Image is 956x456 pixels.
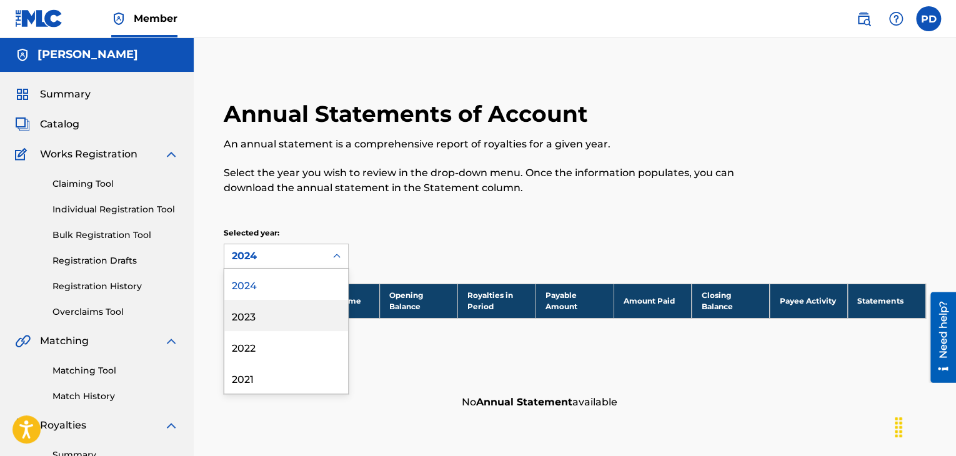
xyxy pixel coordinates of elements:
img: MLC Logo [15,9,63,27]
div: User Menu [916,6,941,31]
a: Registration History [52,280,179,293]
a: Bulk Registration Tool [52,229,179,242]
div: 2024 [232,249,318,264]
img: help [889,11,904,26]
img: Catalog [15,117,30,132]
a: Matching Tool [52,364,179,377]
iframe: Resource Center [921,292,956,383]
img: Matching [15,334,31,349]
a: Public Search [851,6,876,31]
div: 2023 [224,300,348,331]
th: Statements [848,284,926,318]
img: expand [164,334,179,349]
img: Accounts [15,47,30,62]
a: SummarySummary [15,87,91,102]
div: Need help? [14,9,31,66]
iframe: Chat Widget [894,396,956,456]
th: Opening Balance [380,284,458,318]
strong: Annual Statement [476,396,572,408]
span: Matching [40,334,89,349]
img: expand [164,418,179,433]
h2: Annual Statements of Account [224,100,594,128]
a: Overclaims Tool [52,305,179,319]
span: Works Registration [40,147,137,162]
img: expand [164,147,179,162]
div: Drag [889,409,909,446]
div: Help [884,6,909,31]
div: 2021 [224,362,348,394]
th: Royalties in Period [457,284,535,318]
span: Catalog [40,117,79,132]
a: Registration Drafts [52,254,179,267]
a: Claiming Tool [52,177,179,191]
p: An annual statement is a comprehensive report of royalties for a given year. [224,137,764,152]
img: Works Registration [15,147,31,162]
a: CatalogCatalog [15,117,79,132]
img: Royalties [15,418,30,433]
h5: Pushpa Devi [37,47,138,62]
a: Match History [52,390,179,403]
th: Payee Activity [770,284,848,318]
a: Individual Registration Tool [52,203,179,216]
th: Closing Balance [692,284,770,318]
img: Summary [15,87,30,102]
div: 2022 [224,331,348,362]
div: No available [456,389,926,416]
span: Royalties [40,418,86,433]
span: Member [134,11,177,26]
img: search [856,11,871,26]
p: Selected year: [224,227,349,239]
div: 2024 [224,269,348,300]
span: Summary [40,87,91,102]
img: Top Rightsholder [111,11,126,26]
th: Payable Amount [535,284,614,318]
th: Amount Paid [614,284,692,318]
p: Select the year you wish to review in the drop-down menu. Once the information populates, you can... [224,166,764,196]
